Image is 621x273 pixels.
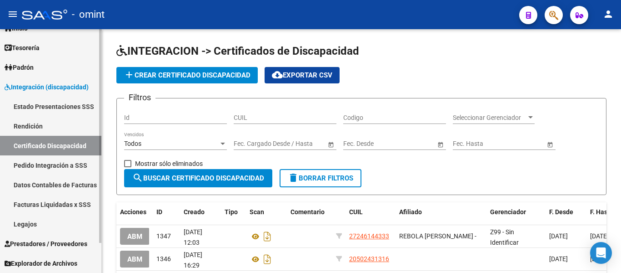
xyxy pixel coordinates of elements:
datatable-header-cell: F. Desde [546,202,586,222]
input: Fecha inicio [234,140,267,148]
button: Crear Certificado Discapacidad [116,67,258,83]
span: CUIL [349,208,363,216]
span: F. Desde [549,208,573,216]
input: Fecha fin [494,140,538,148]
datatable-header-cell: Gerenciador [486,202,546,222]
span: Prestadores / Proveedores [5,239,87,249]
span: [DATE] [590,232,609,240]
i: Descargar documento [261,252,273,267]
span: 1346 [156,255,171,263]
span: Mostrar sólo eliminados [135,158,203,169]
input: Fecha inicio [343,140,376,148]
span: ABM [127,232,142,241]
mat-icon: menu [7,9,18,20]
button: Buscar Certificado Discapacidad [124,169,272,187]
button: ABM [120,251,150,268]
span: INTEGRACION -> Certificados de Discapacidad [116,45,359,57]
datatable-header-cell: Afiliado [396,202,486,222]
span: [DATE] [549,255,568,263]
span: Crear Certificado Discapacidad [124,71,250,79]
span: Seleccionar Gerenciador [453,114,526,122]
datatable-header-cell: CUIL [346,202,396,222]
span: 20502431316 [349,255,389,263]
span: Todos [124,140,141,147]
button: Open calendar [326,139,336,149]
span: - omint [72,5,105,25]
input: Fecha inicio [453,140,486,148]
span: Scan [250,208,264,216]
span: Tesorería [5,43,40,53]
h3: Filtros [124,91,155,104]
span: [DATE] 12:03 [184,228,202,246]
datatable-header-cell: Scan [246,202,287,222]
datatable-header-cell: ID [153,202,180,222]
span: ABM [127,255,142,263]
span: Z99 - Sin Identificar [490,228,519,246]
span: Afiliado [399,208,422,216]
span: [DATE] [549,232,568,240]
datatable-header-cell: Tipo [221,202,246,222]
span: 1347 [156,232,171,240]
span: Comentario [290,208,325,216]
mat-icon: delete [288,172,299,183]
span: REBOLA [PERSON_NAME] - [399,232,476,240]
input: Fecha fin [275,140,319,148]
span: Borrar Filtros [288,174,353,182]
button: Open calendar [545,139,555,149]
button: Borrar Filtros [280,169,361,187]
span: ID [156,208,162,216]
mat-icon: add [124,69,135,80]
div: Open Intercom Messenger [590,242,612,264]
span: F. Hasta [590,208,613,216]
input: Fecha fin [384,140,429,148]
datatable-header-cell: Comentario [287,202,332,222]
span: 27246144333 [349,232,389,240]
button: Open calendar [436,139,445,149]
button: ABM [120,228,150,245]
span: Integración (discapacidad) [5,82,89,92]
span: [DATE] 16:29 [184,251,202,269]
span: Exportar CSV [272,71,332,79]
span: Padrón [5,62,34,72]
span: Gerenciador [490,208,526,216]
i: Descargar documento [261,229,273,244]
mat-icon: cloud_download [272,69,283,80]
span: Creado [184,208,205,216]
datatable-header-cell: Acciones [116,202,153,222]
datatable-header-cell: Creado [180,202,221,222]
button: Exportar CSV [265,67,340,83]
span: Buscar Certificado Discapacidad [132,174,264,182]
span: Explorador de Archivos [5,258,77,268]
span: Acciones [120,208,146,216]
mat-icon: person [603,9,614,20]
span: Tipo [225,208,238,216]
mat-icon: search [132,172,143,183]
